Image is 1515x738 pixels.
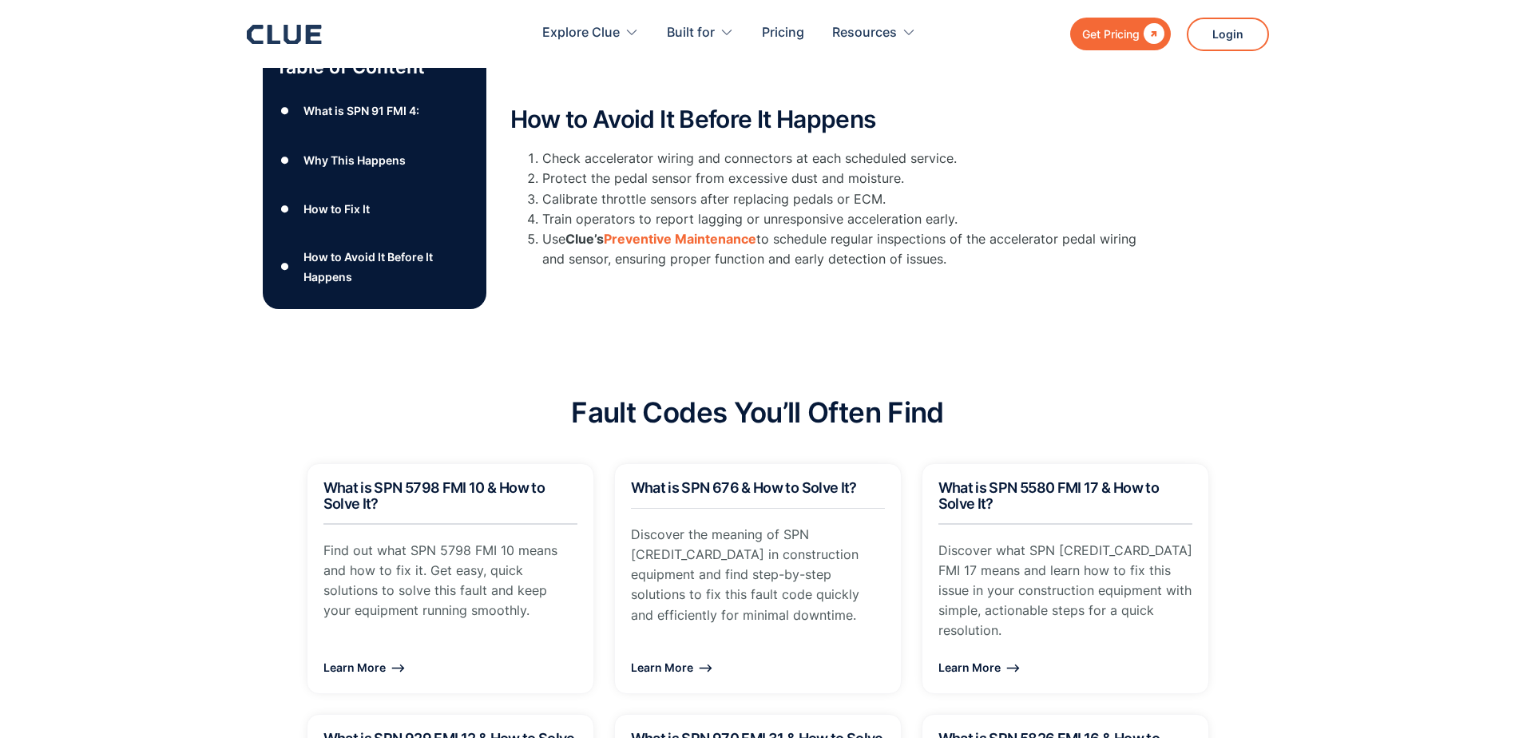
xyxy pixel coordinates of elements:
a: ●Why This Happens [276,149,474,173]
li: Train operators to report lagging or unresponsive acceleration early. [542,209,1149,229]
p: ‍ [510,70,1149,90]
div: Resources [832,8,897,58]
p: Find out what SPN 5798 FMI 10 means and how to fix it. Get easy, quick solutions to solve this fa... [323,541,577,621]
div: How to Fix It [303,200,370,220]
a: ●How to Avoid It Before It Happens [276,247,474,287]
div: How to Avoid It Before It Happens [303,247,473,287]
div: Explore Clue [542,8,639,58]
div: What is SPN 91 FMI 4: [303,101,419,121]
div: ● [276,99,295,123]
a: What is SPN 5798 FMI 10 & How to Solve It?Find out what SPN 5798 FMI 10 means and how to fix it. ... [307,463,594,694]
div: Built for [667,8,715,58]
p: Discover what SPN [CREDIT_CARD_DATA] FMI 17 means and learn how to fix this issue in your constru... [938,541,1192,641]
a: Get Pricing [1070,18,1171,50]
a: What is SPN 5580 FMI 17 & How to Solve It?Discover what SPN [CREDIT_CARD_DATA] FMI 17 means and l... [922,463,1209,694]
div: ● [276,255,295,279]
p: Discover the meaning of SPN [CREDIT_CARD_DATA] in construction equipment and find step-by-step so... [631,525,885,625]
a: What is SPN 676 & How to Solve It?Discover the meaning of SPN [CREDIT_CARD_DATA] in construction ... [614,463,902,694]
div: Built for [667,8,734,58]
h2: What is SPN 5798 FMI 10 & How to Solve It? [323,480,577,512]
div: Learn More ⟶ [938,657,1192,677]
div: Learn More ⟶ [631,657,885,677]
div: ● [276,197,295,221]
a: ●How to Fix It [276,197,474,221]
li: Protect the pedal sensor from excessive dust and moisture. [542,169,1149,188]
a: Login [1187,18,1269,51]
h2: What is SPN 676 & How to Solve It? [631,480,885,496]
h2: How to Avoid It Before It Happens [510,106,1149,133]
a: ●What is SPN 91 FMI 4: [276,99,474,123]
li: Calibrate throttle sensors after replacing pedals or ECM. [542,189,1149,209]
div: Why This Happens [303,150,406,170]
div:  [1140,24,1164,44]
div: ● [276,149,295,173]
a: Pricing [762,8,804,58]
li: Check accelerator wiring and connectors at each scheduled service. [542,149,1149,169]
h2: Fault Codes You’ll Often Find [571,397,943,428]
strong: Clue’s [565,231,604,247]
h2: What is SPN 5580 FMI 17 & How to Solve It? [938,480,1192,512]
div: Get Pricing [1082,24,1140,44]
div: Explore Clue [542,8,620,58]
div: Resources [832,8,916,58]
a: Preventive Maintenance [604,231,756,247]
div: Learn More ⟶ [323,657,577,677]
li: Use to schedule regular inspections of the accelerator pedal wiring and sensor, ensuring proper f... [542,229,1149,269]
